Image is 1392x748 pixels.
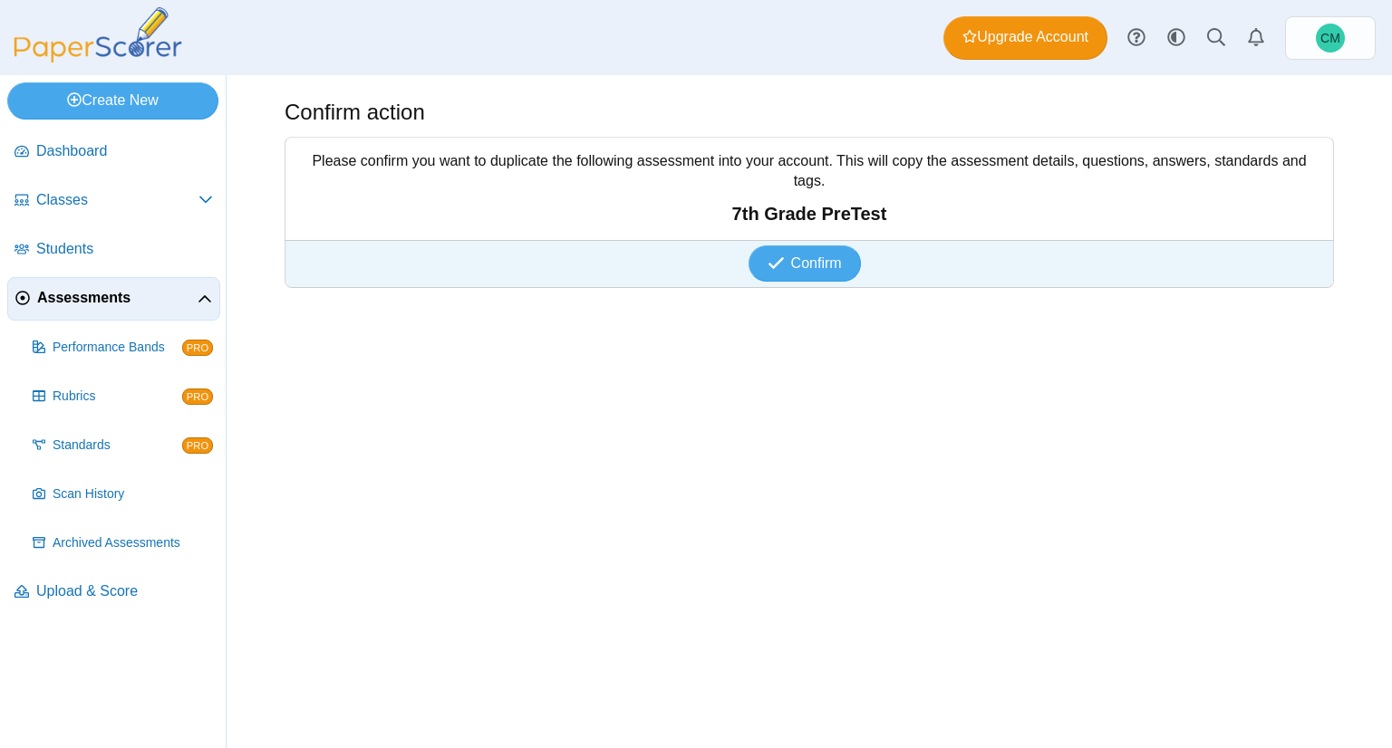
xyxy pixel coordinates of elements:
span: Performance Bands [53,339,182,357]
img: PaperScorer [7,7,188,62]
span: Upgrade Account [962,27,1088,47]
a: Dashboard [7,130,220,174]
h1: Confirm action [285,97,425,128]
a: Classes [7,179,220,223]
span: Dashboard [36,141,213,161]
span: Upload & Score [36,581,213,601]
strong: 7th Grade PreTest [295,201,1324,226]
span: Assessments [37,288,198,308]
span: Confirm [791,255,842,271]
a: PaperScorer [7,50,188,65]
span: PRO [182,340,213,356]
span: PRO [182,388,213,405]
span: Standards [53,436,182,455]
a: Create New [7,82,218,119]
span: PRO [182,437,213,454]
span: Students [36,239,213,259]
span: Cuauhtémoc Martinez [1320,32,1340,44]
span: Archived Assessments [53,534,213,552]
div: Please confirm you want to duplicate the following assessment into your account. This will copy t... [285,138,1333,240]
a: Standards PRO [25,424,220,467]
span: Rubrics [53,388,182,406]
span: Classes [36,190,198,210]
a: Performance Bands PRO [25,326,220,369]
a: Alerts [1236,18,1276,58]
a: Rubrics PRO [25,375,220,418]
a: Upload & Score [7,571,220,614]
a: Assessments [7,277,220,321]
a: Scan History [25,473,220,516]
a: Upgrade Account [943,16,1107,60]
span: Scan History [53,485,213,503]
a: Students [7,228,220,272]
a: Cuauhtémoc Martinez [1285,16,1376,60]
a: Archived Assessments [25,522,220,565]
span: Cuauhtémoc Martinez [1316,24,1345,53]
button: Confirm [749,245,860,282]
